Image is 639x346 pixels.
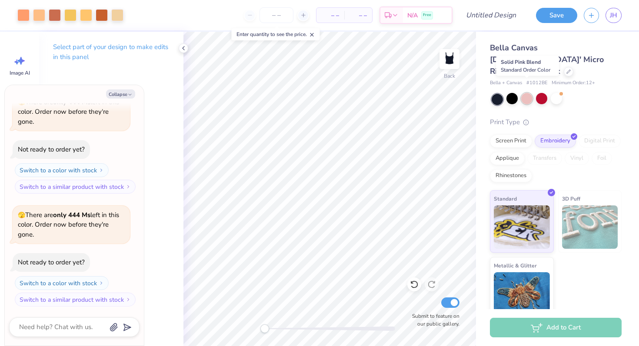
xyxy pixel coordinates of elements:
button: Switch to a similar product with stock [15,293,136,306]
button: Switch to a color with stock [15,163,109,177]
div: Embroidery [535,135,576,148]
div: Print Type [490,117,622,127]
div: Solid Pink Blend [496,56,559,76]
div: Not ready to order yet? [18,145,85,154]
button: Save [536,8,577,23]
input: Untitled Design [459,7,523,24]
div: Accessibility label [260,324,269,333]
span: Bella + Canvas [490,79,522,87]
img: Metallic & Glitter [494,272,550,316]
img: Back [441,50,458,68]
button: Switch to a similar product with stock [15,180,136,194]
div: Not ready to order yet? [18,258,85,267]
p: Select part of your design to make edits in this panel [53,42,170,62]
span: Minimum Order: 12 + [552,79,595,87]
a: JH [606,8,622,23]
span: Standard [494,194,517,203]
div: Back [444,72,455,80]
span: – – [349,11,367,20]
span: JH [610,10,617,20]
button: Collapse [106,89,135,99]
span: There are left in this color. Order now before they're gone. [18,98,119,126]
span: # 1012BE [526,79,547,87]
span: Image AI [10,69,30,76]
input: – – [260,7,293,23]
span: There are left in this color. Order now before they're gone. [18,211,119,239]
span: 3D Puff [562,194,580,203]
button: Switch to a color with stock [15,276,109,290]
span: N/A [407,11,418,20]
span: 🫣 [18,211,25,219]
label: Submit to feature on our public gallery. [407,312,459,328]
div: Enter quantity to see the price. [232,28,320,40]
div: Foil [592,152,612,165]
img: Switch to a similar product with stock [126,297,131,302]
div: Digital Print [579,135,621,148]
span: Metallic & Glitter [494,261,537,270]
img: Switch to a color with stock [99,280,104,286]
span: – – [322,11,339,20]
strong: only 444 Ms [53,211,90,219]
img: Switch to a color with stock [99,168,104,173]
img: Switch to a similar product with stock [126,184,131,189]
div: Applique [490,152,525,165]
span: Standard Order Color [501,66,550,73]
span: 🫣 [18,98,25,106]
img: Standard [494,205,550,249]
span: Free [423,12,431,18]
span: Bella Canvas [DEMOGRAPHIC_DATA]' Micro Ribbed Scoop Tank [490,43,604,76]
img: 3D Puff [562,205,618,249]
div: Transfers [527,152,562,165]
div: Screen Print [490,135,532,148]
strong: only 444 Ms [53,98,90,106]
div: Vinyl [565,152,589,165]
div: Rhinestones [490,169,532,182]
